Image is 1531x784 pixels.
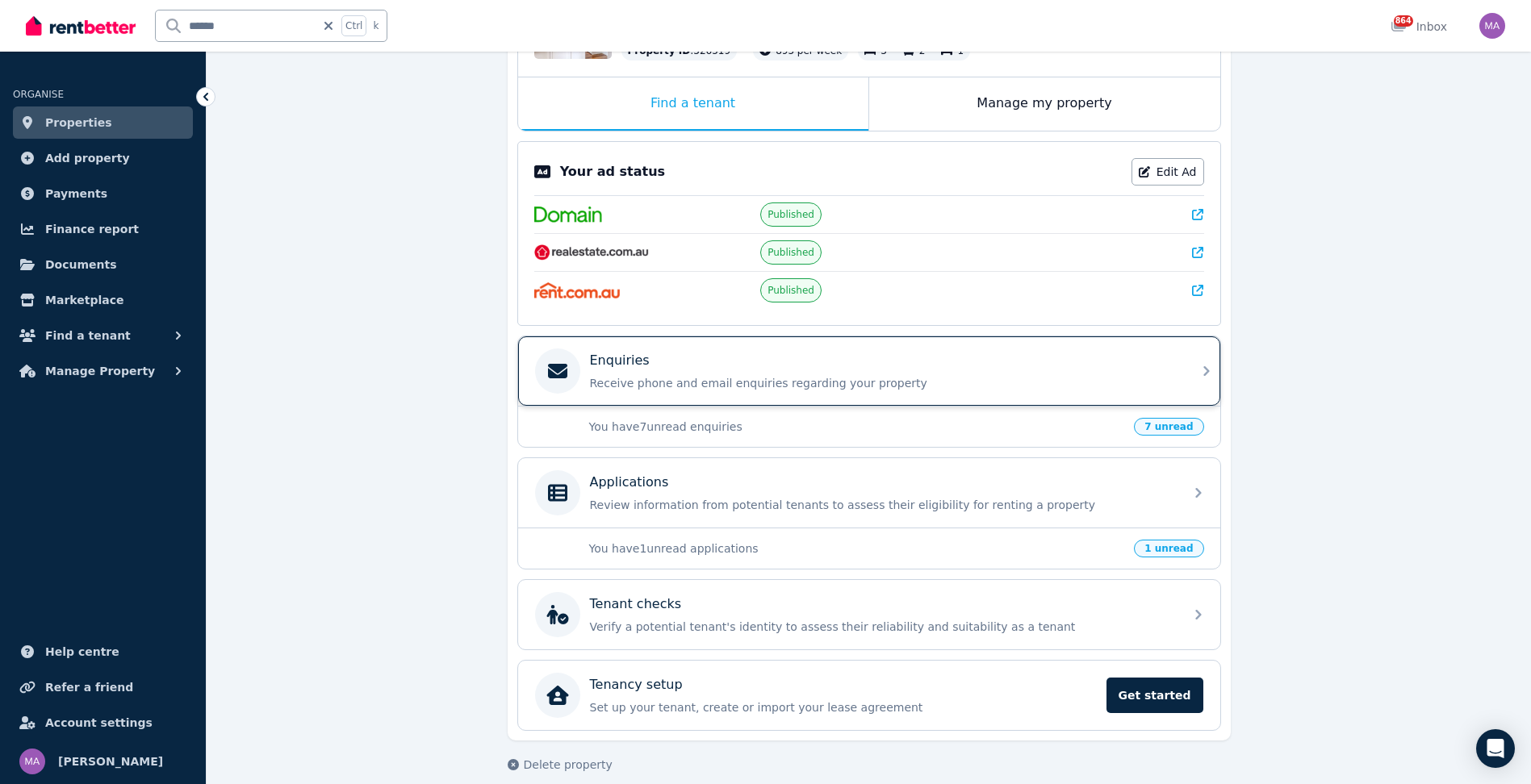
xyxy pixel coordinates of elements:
[373,19,379,32] span: k
[13,355,193,387] button: Manage Property
[590,351,650,370] p: Enquiries
[58,752,163,771] span: [PERSON_NAME]
[13,142,193,174] a: Add property
[534,244,650,261] img: RealEstate.com.au
[518,336,1220,406] a: EnquiriesReceive phone and email enquiries regarding your property
[13,319,193,352] button: Find a tenant
[1479,13,1505,39] img: Marc Angelone
[869,77,1220,131] div: Manage my property
[45,113,112,132] span: Properties
[45,219,139,239] span: Finance report
[26,14,136,38] img: RentBetter
[768,246,814,259] span: Published
[590,594,682,614] p: Tenant checks
[518,580,1220,649] a: Tenant checksVerify a potential tenant's identity to assess their reliability and suitability as ...
[1132,158,1204,186] a: Edit Ad
[13,106,193,139] a: Properties
[45,361,155,381] span: Manage Property
[518,77,868,131] div: Find a tenant
[590,675,683,694] p: Tenancy setup
[768,284,814,297] span: Published
[341,15,366,36] span: Ctrl
[13,177,193,210] a: Payments
[1391,19,1447,35] div: Inbox
[518,458,1220,528] a: ApplicationsReview information from potential tenants to assess their eligibility for renting a p...
[13,248,193,281] a: Documents
[13,671,193,703] a: Refer a friend
[45,642,119,661] span: Help centre
[590,699,1097,715] p: Set up your tenant, create or import your lease agreement
[768,208,814,221] span: Published
[589,419,1125,435] p: You have 7 unread enquiries
[508,757,613,773] button: Delete property
[1394,15,1413,27] span: 864
[45,184,107,203] span: Payments
[590,619,1174,635] p: Verify a potential tenant's identity to assess their reliability and suitability as a tenant
[45,290,123,310] span: Marketplace
[524,757,613,773] span: Delete property
[590,473,669,492] p: Applications
[45,148,130,168] span: Add property
[45,255,117,274] span: Documents
[560,162,665,181] p: Your ad status
[1134,418,1203,436] span: 7 unread
[13,213,193,245] a: Finance report
[1476,729,1515,768] div: Open Intercom Messenger
[19,749,45,774] img: Marc Angelone
[13,89,64,100] span: ORGANISE
[1134,540,1203,557] span: 1 unread
[1106,678,1203,713] span: Get started
[13,636,193,668] a: Help centre
[45,713,153,732] span: Account settings
[534,206,602,223] img: Domain.com.au
[518,661,1220,730] a: Tenancy setupSet up your tenant, create or import your lease agreementGet started
[45,326,131,345] span: Find a tenant
[13,284,193,316] a: Marketplace
[589,540,1125,557] p: You have 1 unread applications
[590,497,1174,513] p: Review information from potential tenants to assess their eligibility for renting a property
[45,678,133,697] span: Refer a friend
[13,707,193,739] a: Account settings
[590,375,1174,391] p: Receive phone and email enquiries regarding your property
[534,282,621,298] img: Rent.com.au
